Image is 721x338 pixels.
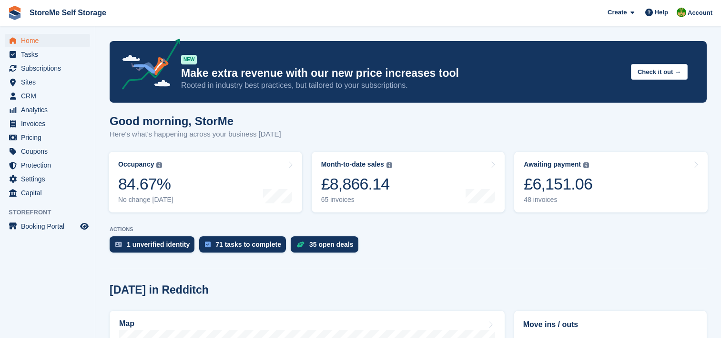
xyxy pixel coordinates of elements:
[5,172,90,186] a: menu
[21,89,78,103] span: CRM
[386,162,392,168] img: icon-info-grey-7440780725fd019a000dd9b08b2336e03edf1995a4989e88bcd33f0948082b44.svg
[21,48,78,61] span: Tasks
[5,62,90,75] a: menu
[119,319,134,328] h2: Map
[21,34,78,47] span: Home
[5,186,90,200] a: menu
[115,242,122,247] img: verify_identity-adf6edd0f0f0b5bbfe63781bf79b02c33cf7c696d77639b501bdc392416b5a36.svg
[296,241,305,248] img: deal-1b604bf984904fb50ccaf53a9ad4b4a5d6e5aea283cecdc64d6e3604feb123c2.svg
[21,62,78,75] span: Subscriptions
[524,196,592,204] div: 48 invoices
[312,152,505,212] a: Month-to-date sales £8,866.14 65 invoices
[118,160,154,169] div: Occupancy
[21,220,78,233] span: Booking Portal
[21,131,78,144] span: Pricing
[181,66,623,80] p: Make extra revenue with our new price increases tool
[205,242,211,247] img: task-75834270c22a3079a89374b754ae025e5fb1db73e45f91037f5363f120a921f8.svg
[199,236,291,257] a: 71 tasks to complete
[5,220,90,233] a: menu
[5,75,90,89] a: menu
[5,117,90,130] a: menu
[118,196,173,204] div: No change [DATE]
[631,64,688,80] button: Check it out →
[5,103,90,116] a: menu
[110,226,707,232] p: ACTIONS
[110,236,199,257] a: 1 unverified identity
[5,34,90,47] a: menu
[608,8,627,17] span: Create
[215,241,281,248] div: 71 tasks to complete
[181,80,623,91] p: Rooted in industry best practices, but tailored to your subscriptions.
[524,174,592,194] div: £6,151.06
[5,131,90,144] a: menu
[156,162,162,168] img: icon-info-grey-7440780725fd019a000dd9b08b2336e03edf1995a4989e88bcd33f0948082b44.svg
[181,55,197,64] div: NEW
[321,174,392,194] div: £8,866.14
[5,48,90,61] a: menu
[9,208,95,217] span: Storefront
[21,158,78,172] span: Protection
[21,75,78,89] span: Sites
[5,145,90,158] a: menu
[110,129,281,140] p: Here's what's happening across your business [DATE]
[514,152,708,212] a: Awaiting payment £6,151.06 48 invoices
[110,115,281,127] h1: Good morning, StorMe
[21,172,78,186] span: Settings
[79,221,90,232] a: Preview store
[21,103,78,116] span: Analytics
[291,236,363,257] a: 35 open deals
[118,174,173,194] div: 84.67%
[114,39,181,93] img: price-adjustments-announcement-icon-8257ccfd72463d97f412b2fc003d46551f7dbcb40ab6d574587a9cd5c0d94...
[110,284,209,296] h2: [DATE] in Redditch
[109,152,302,212] a: Occupancy 84.67% No change [DATE]
[655,8,668,17] span: Help
[321,196,392,204] div: 65 invoices
[688,8,712,18] span: Account
[26,5,110,21] a: StoreMe Self Storage
[5,89,90,103] a: menu
[321,160,384,169] div: Month-to-date sales
[523,319,698,330] h2: Move ins / outs
[21,186,78,200] span: Capital
[583,162,589,168] img: icon-info-grey-7440780725fd019a000dd9b08b2336e03edf1995a4989e88bcd33f0948082b44.svg
[5,158,90,172] a: menu
[127,241,190,248] div: 1 unverified identity
[8,6,22,20] img: stora-icon-8386f47178a22dfd0bd8f6a31ec36ba5ce8667c1dd55bd0f319d3a0aa187defe.svg
[309,241,354,248] div: 35 open deals
[677,8,686,17] img: StorMe
[524,160,581,169] div: Awaiting payment
[21,117,78,130] span: Invoices
[21,145,78,158] span: Coupons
